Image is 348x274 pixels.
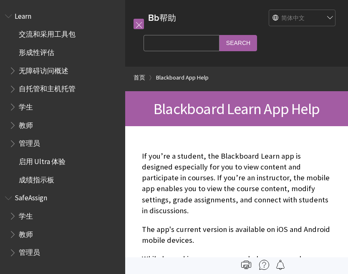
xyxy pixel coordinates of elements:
select: Site Language Selector [269,10,336,27]
span: 交流和采用工具包 [19,27,76,39]
img: Follow this page [275,260,285,270]
nav: Book outline for Blackboard Learn Help [5,9,120,187]
img: Print [241,260,251,270]
span: 形成性评估 [19,45,54,57]
span: 管理员 [19,246,40,257]
span: 成绩指示板 [19,173,54,184]
span: 学生 [19,100,33,111]
span: SafeAssign [15,191,47,202]
span: Blackboard Learn App Help [154,99,320,118]
span: Learn [15,9,31,20]
span: 自托管和主机托管 [19,82,76,93]
span: 教师 [19,118,33,130]
span: 无障碍访问概述 [19,64,68,75]
a: Bb帮助 [148,12,176,23]
a: 首页 [134,72,145,83]
input: Search [219,35,257,51]
span: 教师 [19,227,33,239]
p: The app's current version is available on iOS and Android mobile devices. [142,224,331,246]
p: If you’re a student, the Blackboard Learn app is designed especially for you to view content and ... [142,151,331,216]
img: More help [259,260,269,270]
strong: Bb [148,12,159,23]
nav: Book outline for Blackboard SafeAssign [5,191,120,260]
span: 启用 Ultra 体验 [19,154,66,166]
a: Blackboard App Help [156,72,209,83]
span: 管理员 [19,137,40,148]
span: 学生 [19,209,33,220]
